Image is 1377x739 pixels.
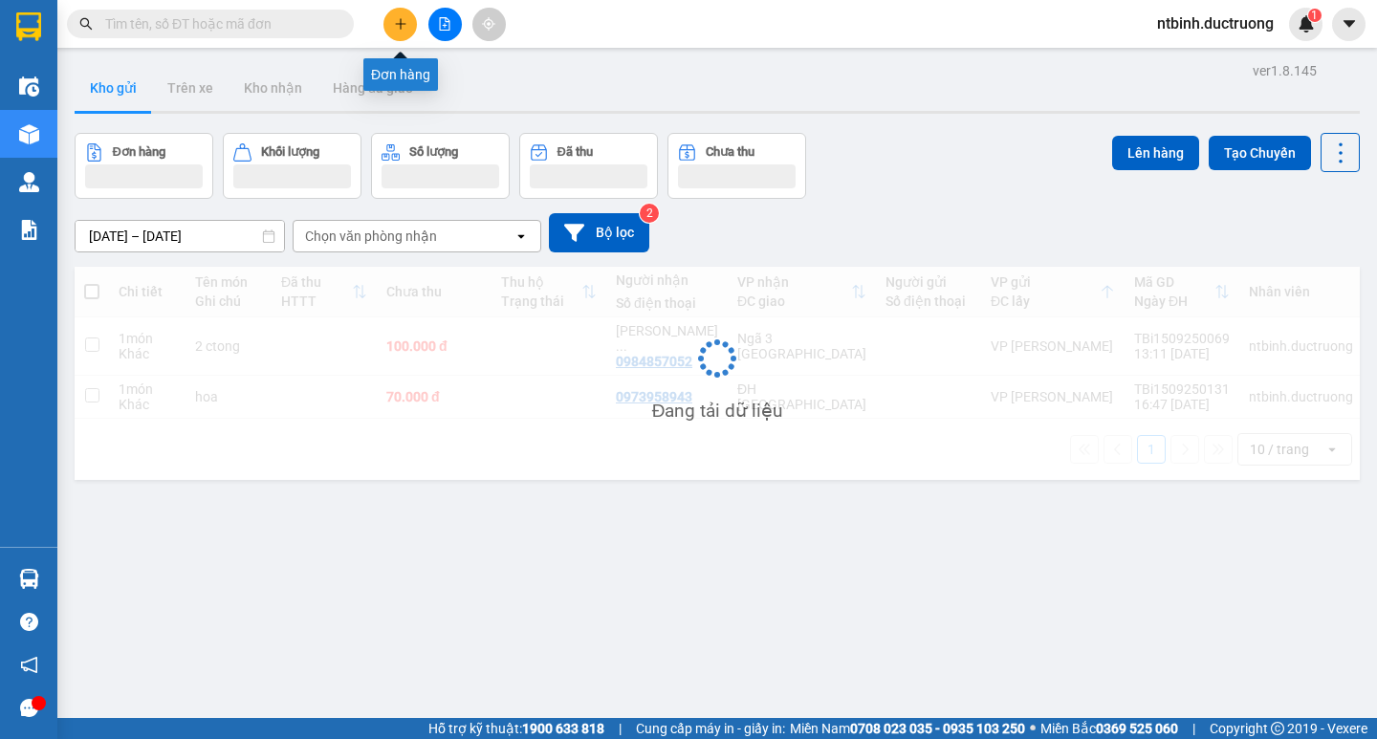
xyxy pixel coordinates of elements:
[19,124,39,144] img: warehouse-icon
[394,17,407,31] span: plus
[1096,721,1178,736] strong: 0369 525 060
[850,721,1025,736] strong: 0708 023 035 - 0935 103 250
[371,133,510,199] button: Số lượng
[1311,9,1318,22] span: 1
[549,213,649,252] button: Bộ lọc
[20,613,38,631] span: question-circle
[438,17,451,31] span: file-add
[1271,722,1284,735] span: copyright
[557,145,593,159] div: Đã thu
[1341,15,1358,33] span: caret-down
[706,145,754,159] div: Chưa thu
[790,718,1025,739] span: Miền Nam
[522,721,604,736] strong: 1900 633 818
[1192,718,1195,739] span: |
[472,8,506,41] button: aim
[317,65,428,111] button: Hàng đã giao
[1308,9,1322,22] sup: 1
[20,656,38,674] span: notification
[652,397,783,425] div: Đang tải dữ liệu
[636,718,785,739] span: Cung cấp máy in - giấy in:
[113,145,165,159] div: Đơn hàng
[20,699,38,717] span: message
[305,227,437,246] div: Chọn văn phòng nhận
[223,133,361,199] button: Khối lượng
[105,13,331,34] input: Tìm tên, số ĐT hoặc mã đơn
[409,145,458,159] div: Số lượng
[152,65,229,111] button: Trên xe
[1112,136,1199,170] button: Lên hàng
[19,220,39,240] img: solution-icon
[514,228,529,244] svg: open
[667,133,806,199] button: Chưa thu
[619,718,622,739] span: |
[383,8,417,41] button: plus
[428,718,604,739] span: Hỗ trợ kỹ thuật:
[1040,718,1178,739] span: Miền Bắc
[482,17,495,31] span: aim
[261,145,319,159] div: Khối lượng
[16,12,41,41] img: logo-vxr
[1142,11,1289,35] span: ntbinh.ductruong
[19,76,39,97] img: warehouse-icon
[19,569,39,589] img: warehouse-icon
[519,133,658,199] button: Đã thu
[1030,725,1036,732] span: ⚪️
[76,221,284,251] input: Select a date range.
[75,65,152,111] button: Kho gửi
[229,65,317,111] button: Kho nhận
[1253,60,1317,81] div: ver 1.8.145
[1332,8,1366,41] button: caret-down
[1298,15,1315,33] img: icon-new-feature
[640,204,659,223] sup: 2
[79,17,93,31] span: search
[363,58,438,91] div: Đơn hàng
[428,8,462,41] button: file-add
[19,172,39,192] img: warehouse-icon
[75,133,213,199] button: Đơn hàng
[1209,136,1311,170] button: Tạo Chuyến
